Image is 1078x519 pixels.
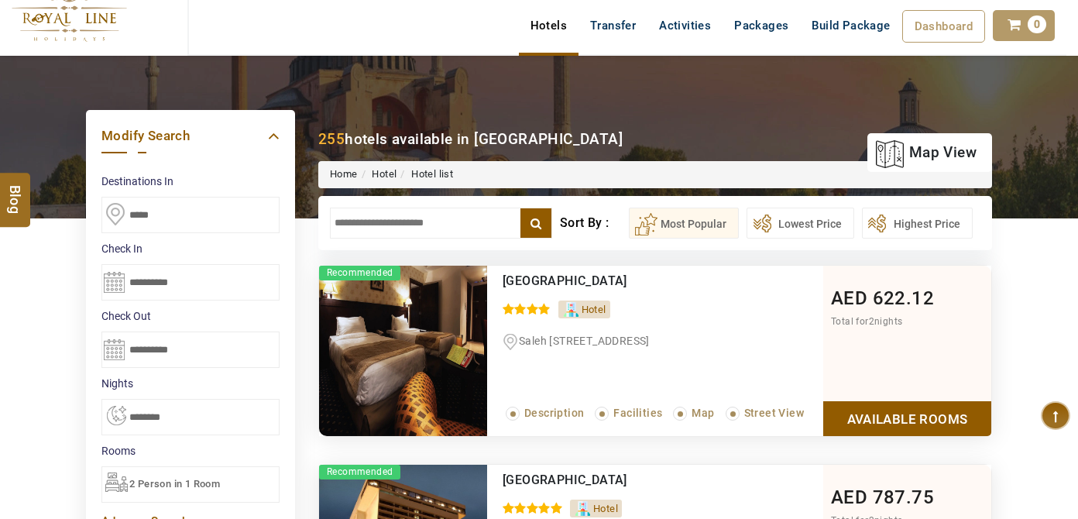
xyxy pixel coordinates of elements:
span: Total for nights [831,316,902,327]
span: Saleh [STREET_ADDRESS] [519,335,650,347]
span: AED [831,287,867,309]
a: Show Rooms [823,401,991,436]
a: Transfer [578,10,647,41]
div: Sort By : [560,208,629,239]
span: Map [692,407,714,419]
a: Hotels [519,10,578,41]
a: map view [875,136,977,170]
a: Hotel [372,168,397,180]
label: Rooms [101,443,280,459]
div: hotels available in [GEOGRAPHIC_DATA] [318,129,623,150]
button: Highest Price [862,208,973,239]
span: 622.12 [873,287,934,309]
label: nights [101,376,280,391]
span: Recommended [319,266,400,280]
span: 2 Person in 1 Room [129,478,220,490]
div: Seven Roses Hotel [503,273,759,289]
a: Modify Search [101,125,280,146]
b: 255 [318,130,345,148]
span: AED [831,486,867,508]
span: 787.75 [873,486,934,508]
a: Packages [723,10,800,41]
button: Lowest Price [747,208,854,239]
span: Blog [5,185,26,198]
span: Street View [744,407,804,419]
span: Recommended [319,465,400,479]
span: Dashboard [915,19,973,33]
label: Check In [101,241,280,256]
a: Build Package [800,10,901,41]
span: 0 [1028,15,1046,33]
label: Check Out [101,308,280,324]
div: Regency Palace Amman [503,473,759,488]
img: 857e605beaeae5fdfa47c190910355aa76bbefdf.jpeg [319,266,487,436]
a: Activities [647,10,723,41]
span: Hotel [582,304,606,315]
li: Hotel list [397,167,453,182]
a: Home [330,168,358,180]
a: [GEOGRAPHIC_DATA] [503,273,627,288]
a: [GEOGRAPHIC_DATA] [503,473,627,487]
span: Description [524,407,584,419]
span: Facilities [613,407,662,419]
span: Hotel [593,503,618,514]
button: Most Popular [629,208,739,239]
a: 0 [993,10,1055,41]
label: Destinations In [101,174,280,189]
span: 2 [869,316,874,327]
